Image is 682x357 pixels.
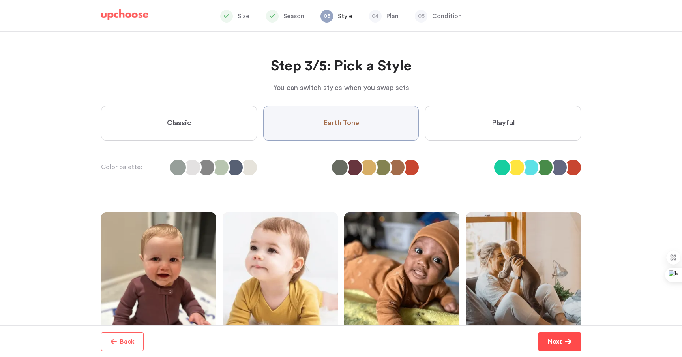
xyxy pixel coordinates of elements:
img: UpChoose [101,9,148,21]
span: Classic [167,118,191,128]
span: 04 [369,10,382,23]
p: Plan [386,11,399,21]
button: Next [538,332,581,351]
h2: Step 3/5: Pick a Style [101,57,581,76]
p: Style [338,11,352,21]
a: UpChoose [101,9,148,24]
span: You can switch styles when you swap sets [273,84,409,91]
p: Season [283,11,304,21]
span: Earth Tone [323,118,359,128]
span: Playful [492,118,515,128]
span: 05 [415,10,427,23]
p: Back [120,337,135,346]
p: Next [548,337,562,346]
p: Condition [432,11,462,21]
span: 03 [320,10,333,23]
p: Size [238,11,249,21]
button: Back [101,332,144,351]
